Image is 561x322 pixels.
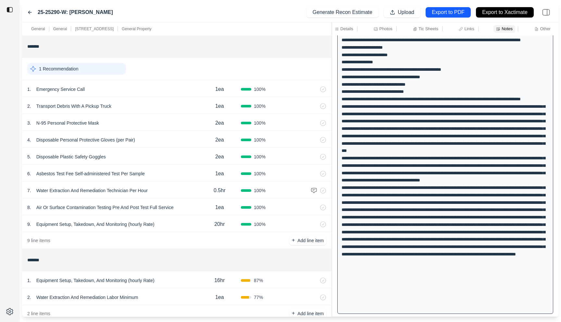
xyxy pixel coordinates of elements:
[289,236,326,245] button: +Add line item
[34,85,87,94] p: Emergency Service Call
[311,187,317,194] img: comment
[27,204,31,211] p: 8 .
[34,102,114,111] p: Transport Debris With A Pickup Truck
[215,102,224,110] p: 1ea
[540,26,551,31] p: Other
[34,276,157,285] p: Equipment Setup, Takedown, And Monitoring (hourly Rate)
[27,187,31,194] p: 7 .
[254,86,266,93] span: 100 %
[292,310,295,317] p: +
[297,310,324,317] p: Add line item
[34,220,157,229] p: Equipment Setup, Takedown, And Monitoring (hourly Rate)
[398,9,414,16] p: Upload
[27,120,31,126] p: 3 .
[432,9,464,16] p: Export to PDF
[464,26,474,31] p: Links
[27,221,31,228] p: 9 .
[313,9,372,16] p: Generate Recon Estimate
[482,9,528,16] p: Export to Xactimate
[34,152,108,161] p: Disposable Plastic Safety Goggles
[214,277,225,284] p: 16hr
[214,187,225,194] p: 0.5hr
[254,221,266,228] span: 100 %
[254,103,266,109] span: 100 %
[254,277,263,284] span: 87 %
[254,294,263,301] span: 77 %
[306,7,379,18] button: Generate Recon Estimate
[27,237,50,244] p: 9 line items
[297,237,324,244] p: Add line item
[27,310,50,317] p: 2 line items
[75,26,114,31] p: [STREET_ADDRESS]
[34,293,141,302] p: Water Extraction And Remediation Labor Minimum
[53,26,67,31] p: General
[27,137,31,143] p: 4 .
[539,5,553,19] img: right-panel.svg
[254,187,266,194] span: 100 %
[34,186,150,195] p: Water Extraction And Remediation Technician Per Hour
[34,169,147,178] p: Asbestos Test Fee Self-administered Test Per Sample
[34,135,138,144] p: Disposable Personal Protective Gloves (per Pair)
[379,26,392,31] p: Photos
[6,6,13,13] img: toggle sidebar
[215,170,224,178] p: 1ea
[27,294,31,301] p: 2 .
[426,7,471,18] button: Export to PDF
[39,66,78,72] p: 1 Recommendation
[254,204,266,211] span: 100 %
[254,137,266,143] span: 100 %
[215,204,224,211] p: 1ea
[289,309,326,318] button: +Add line item
[215,136,224,144] p: 2ea
[34,118,102,128] p: N-95 Personal Protective Mask
[27,154,31,160] p: 5 .
[254,170,266,177] span: 100 %
[215,153,224,161] p: 2ea
[292,237,295,244] p: +
[38,8,113,16] label: 25-25290-W: [PERSON_NAME]
[384,7,420,18] button: Upload
[31,26,45,31] p: General
[27,86,31,93] p: 1 .
[214,220,225,228] p: 20hr
[27,277,31,284] p: 1 .
[254,154,266,160] span: 100 %
[27,170,31,177] p: 6 .
[502,26,513,31] p: Notes
[476,7,534,18] button: Export to Xactimate
[122,26,151,31] p: General Property
[215,85,224,93] p: 1ea
[215,293,224,301] p: 1ea
[27,103,31,109] p: 2 .
[34,203,176,212] p: Air Or Surface Contamination Testing Pre And Post Test Full Service
[340,26,353,31] p: Details
[418,26,438,31] p: Tic Sheets
[254,120,266,126] span: 100 %
[215,119,224,127] p: 2ea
